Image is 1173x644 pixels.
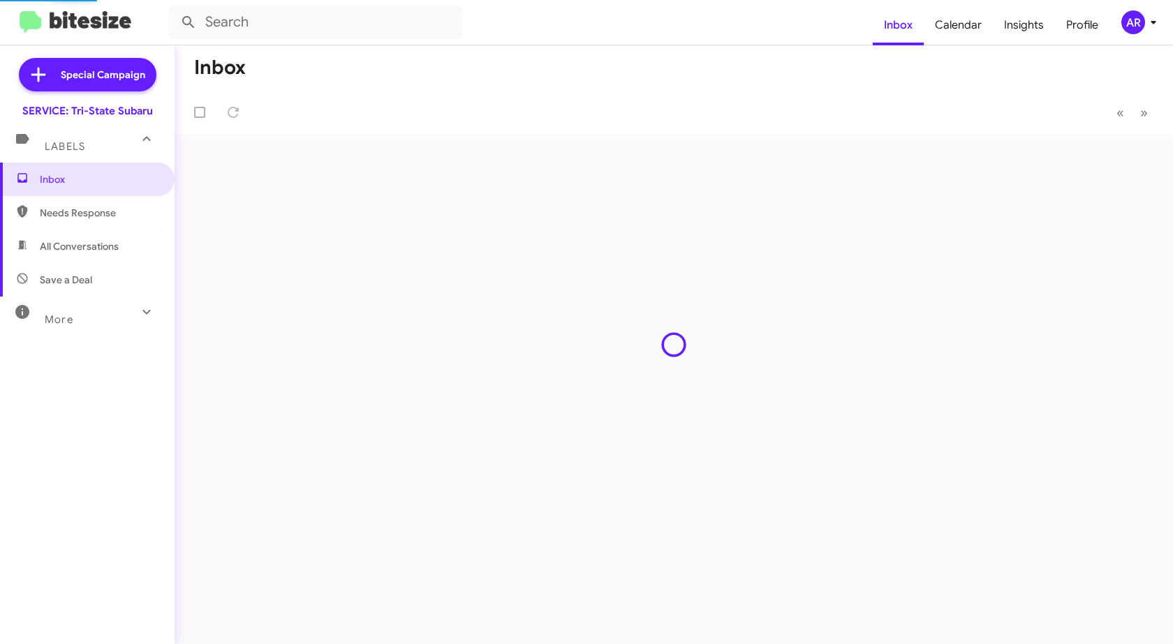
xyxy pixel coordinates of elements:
[45,313,73,326] span: More
[1116,104,1124,121] span: «
[1109,10,1158,34] button: AR
[1055,5,1109,45] a: Profile
[19,58,156,91] a: Special Campaign
[40,273,92,287] span: Save a Deal
[61,68,145,82] span: Special Campaign
[1121,10,1145,34] div: AR
[194,57,246,79] h1: Inbox
[22,104,153,118] div: SERVICE: Tri-State Subaru
[40,206,158,220] span: Needs Response
[45,140,85,153] span: Labels
[1108,98,1133,127] button: Previous
[40,239,119,253] span: All Conversations
[993,5,1055,45] a: Insights
[40,172,158,186] span: Inbox
[1109,98,1156,127] nav: Page navigation example
[169,6,462,39] input: Search
[1132,98,1156,127] button: Next
[1140,104,1148,121] span: »
[873,5,924,45] a: Inbox
[924,5,993,45] a: Calendar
